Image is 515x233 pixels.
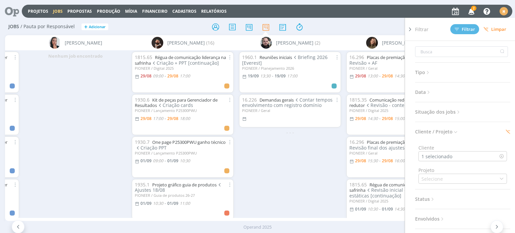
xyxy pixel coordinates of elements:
[65,39,102,46] span: [PERSON_NAME]
[125,8,137,14] a: Mídia
[22,50,129,62] div: Nenhum job encontrado
[242,66,338,70] div: PIONEER / Planejamento 2026
[67,8,92,14] span: Propostas
[349,187,424,199] span: Revisão inicial das telas estáticas [continuação]
[180,73,190,79] : 17:00
[276,39,313,46] span: [PERSON_NAME]
[135,151,231,155] div: PIONEER / Lançamento P25300PWU
[275,73,286,79] : 19/09
[349,139,364,145] span: 16.296
[172,8,196,14] span: Cadastros
[135,97,218,109] a: Kit de peças para Gerenciador de Resultados
[287,73,297,79] : 17:00
[84,23,88,31] span: +
[140,116,152,121] : 29/08
[355,73,366,79] : 29/08
[365,102,420,108] span: Revisão - conteúdo 11
[349,97,367,103] span: 1815.35
[421,153,454,160] div: 1 selecionado
[153,158,163,164] : 09:00
[382,158,393,164] : 29/08
[349,139,431,151] span: Revisão final dos ajustes + AF
[153,200,163,206] : 10:30
[140,9,170,14] button: Financeiro
[206,39,214,46] span: (16)
[165,159,166,163] : -
[89,25,106,29] span: Adicionar
[483,27,506,32] span: Limpar
[123,9,139,14] button: Mídia
[415,127,458,136] span: Cliente / Projeto
[135,54,226,66] a: Régua de comunicação liderança na safrinha
[152,37,163,49] img: D
[260,97,294,103] a: Demandas gerais
[170,9,198,14] button: Cadastros
[135,97,150,103] span: 1930.6
[499,5,508,17] button: M
[415,68,431,77] span: Tipo
[135,139,150,145] span: 1930.7
[367,116,378,121] : 14:30
[418,144,507,151] div: Cliente
[366,37,378,49] img: J
[81,23,108,31] button: +Adicionar
[379,74,381,78] : -
[152,139,226,145] a: One page P25300PWU ganho técnico
[167,158,178,164] : 01/09
[167,39,205,46] span: [PERSON_NAME]
[140,73,152,79] : 29/08
[355,116,366,121] : 29/08
[199,9,229,14] button: Relatórios
[53,8,63,14] a: Jobs
[180,158,190,164] : 10:30
[315,39,320,46] span: (2)
[97,8,120,14] a: Produção
[135,181,150,188] span: 1935.1
[135,193,231,197] div: PIONEER / Guia de produtos 26-27
[8,24,19,30] span: Jobs
[471,6,476,11] span: 2
[153,73,163,79] : 09:00
[180,200,190,206] : 11:00
[349,66,445,70] div: PIONEER / Geral
[415,215,445,223] span: Envolvidos
[349,97,429,109] a: Comunicação redes sociais FR redutor
[65,9,94,14] button: Propostas
[135,181,222,193] span: Ajustes 18/08
[421,175,444,182] div: Selecione
[450,24,479,34] button: Filtrar
[415,195,436,203] span: Status
[382,39,419,46] span: [PERSON_NAME]
[379,117,381,121] : -
[151,60,219,66] span: Criação + PPT [continuação]
[140,158,152,164] : 01/09
[260,37,272,49] img: G
[415,46,508,57] input: Busca
[479,24,511,34] button: Limpar
[367,206,378,212] : 10:30
[415,108,461,116] span: Situação dos jobs
[167,73,178,79] : 29/08
[464,5,478,17] button: 2
[242,54,328,66] span: Briefing 2026 [Everest]
[201,8,227,14] a: Relatórios
[349,199,445,203] div: PIONEER / Digital 2025
[394,158,405,164] : 16:00
[28,8,48,14] a: Projetos
[382,116,393,121] : 29/08
[349,54,364,60] span: 16.296
[272,74,273,78] : -
[180,116,190,121] : 18:00
[349,54,431,66] span: Revisão + AF
[248,73,259,79] : 19/09
[379,159,381,163] : -
[51,9,65,14] button: Jobs
[367,139,425,145] a: Placas de premiação FBL Rigo
[379,207,381,211] : -
[419,175,444,182] div: Selecione
[419,153,454,160] div: 1 selecionado
[242,97,333,109] span: Contar tempos envolvimento com registro domínio
[382,206,393,212] : 01/09
[165,74,166,78] : -
[260,54,292,60] a: Reuniões iniciais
